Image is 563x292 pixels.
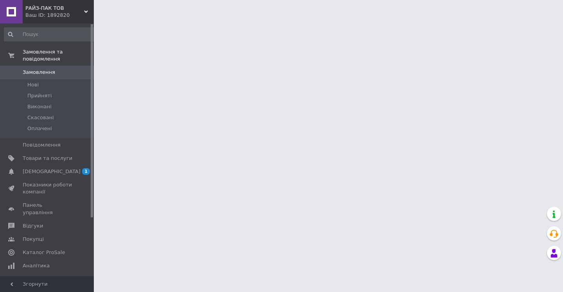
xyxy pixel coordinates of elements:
span: Скасовані [27,114,54,121]
div: Ваш ID: 1892820 [25,12,94,19]
span: Прийняті [27,92,52,99]
span: РАЙЗ-ПАК ТОВ [25,5,84,12]
span: Відгуки [23,222,43,229]
span: Замовлення та повідомлення [23,48,94,63]
input: Пошук [4,27,97,41]
span: Інструменти веб-майстра та SEO [23,276,72,290]
span: Нові [27,81,39,88]
span: 1 [82,168,90,175]
span: Замовлення [23,69,55,76]
span: Аналітика [23,262,50,269]
span: Оплачені [27,125,52,132]
span: Показники роботи компанії [23,181,72,195]
span: [DEMOGRAPHIC_DATA] [23,168,81,175]
span: Виконані [27,103,52,110]
span: Товари та послуги [23,155,72,162]
span: Повідомлення [23,142,61,149]
span: Покупці [23,236,44,243]
span: Каталог ProSale [23,249,65,256]
span: Панель управління [23,202,72,216]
